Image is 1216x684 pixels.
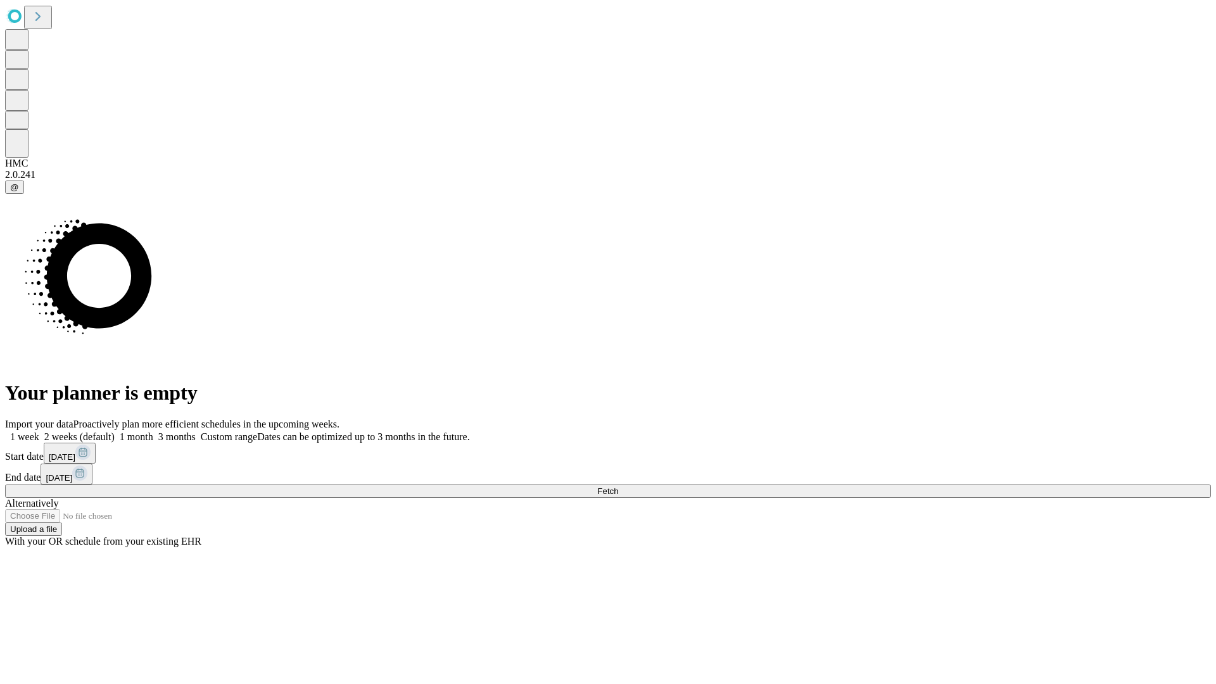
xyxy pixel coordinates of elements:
[597,486,618,496] span: Fetch
[49,452,75,462] span: [DATE]
[44,443,96,464] button: [DATE]
[5,419,73,429] span: Import your data
[5,464,1211,484] div: End date
[73,419,339,429] span: Proactively plan more efficient schedules in the upcoming weeks.
[5,522,62,536] button: Upload a file
[46,473,72,483] span: [DATE]
[10,182,19,192] span: @
[5,536,201,547] span: With your OR schedule from your existing EHR
[10,431,39,442] span: 1 week
[44,431,115,442] span: 2 weeks (default)
[5,498,58,509] span: Alternatively
[5,381,1211,405] h1: Your planner is empty
[201,431,257,442] span: Custom range
[5,484,1211,498] button: Fetch
[5,180,24,194] button: @
[5,443,1211,464] div: Start date
[5,169,1211,180] div: 2.0.241
[158,431,196,442] span: 3 months
[41,464,92,484] button: [DATE]
[120,431,153,442] span: 1 month
[257,431,469,442] span: Dates can be optimized up to 3 months in the future.
[5,158,1211,169] div: HMC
